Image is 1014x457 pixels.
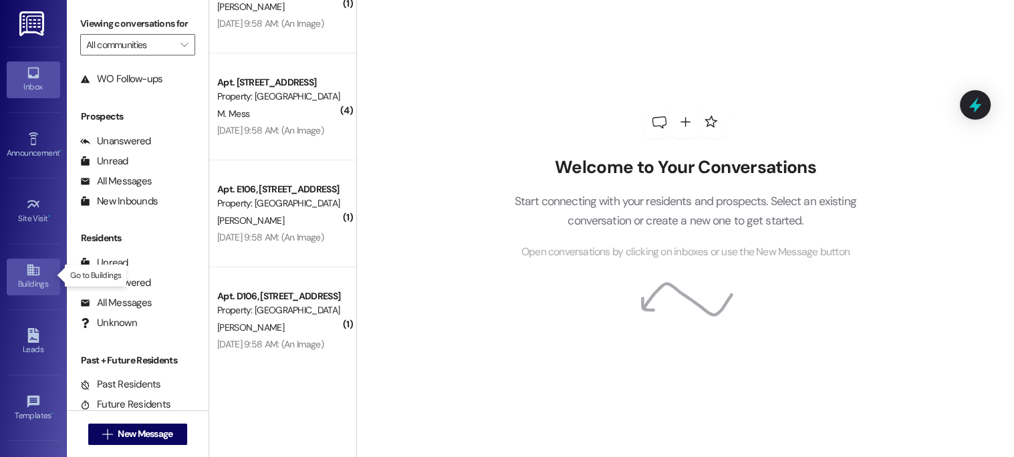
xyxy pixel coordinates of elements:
div: Past + Future Residents [67,353,209,367]
a: Site Visit • [7,193,60,229]
span: [PERSON_NAME] [217,1,284,13]
div: Unread [80,256,128,270]
div: Property: [GEOGRAPHIC_DATA] [217,196,341,210]
span: • [51,409,53,418]
div: Unknown [80,316,137,330]
h2: Welcome to Your Conversations [494,157,876,178]
p: Go to Buildings [70,270,121,281]
a: Inbox [7,61,60,98]
div: Property: [GEOGRAPHIC_DATA] [217,303,341,317]
button: New Message [88,424,187,445]
div: Unanswered [80,134,151,148]
div: Unanswered [80,276,151,290]
div: New Inbounds [80,194,158,208]
div: Apt. [STREET_ADDRESS] [217,75,341,90]
div: Residents [67,231,209,245]
div: Future Residents [80,398,170,412]
i:  [102,429,112,440]
div: [DATE] 9:58 AM: (An Image) [217,338,324,350]
a: Templates • [7,390,60,426]
div: All Messages [80,174,152,188]
span: • [48,212,50,221]
i:  [180,39,188,50]
span: M. Mess [217,108,249,120]
div: Property: [GEOGRAPHIC_DATA] [217,90,341,104]
span: Open conversations by clicking on inboxes or use the New Message button [521,244,850,261]
img: ResiDesk Logo [19,11,47,36]
span: [PERSON_NAME] [217,214,284,226]
div: Past Residents [80,377,161,392]
label: Viewing conversations for [80,13,195,34]
div: [DATE] 9:58 AM: (An Image) [217,17,324,29]
div: Apt. D106, [STREET_ADDRESS] [217,289,341,303]
div: Apt. E106, [STREET_ADDRESS] [217,182,341,196]
p: Start connecting with your residents and prospects. Select an existing conversation or create a n... [494,192,876,230]
a: Leads [7,324,60,360]
div: All Messages [80,296,152,310]
span: [PERSON_NAME] [217,321,284,333]
a: Buildings [7,259,60,295]
div: Prospects [67,110,209,124]
div: [DATE] 9:58 AM: (An Image) [217,124,324,136]
div: [DATE] 9:58 AM: (An Image) [217,231,324,243]
input: All communities [86,34,174,55]
div: WO Follow-ups [80,72,162,86]
span: New Message [118,427,172,441]
span: • [59,146,61,156]
div: Unread [80,154,128,168]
